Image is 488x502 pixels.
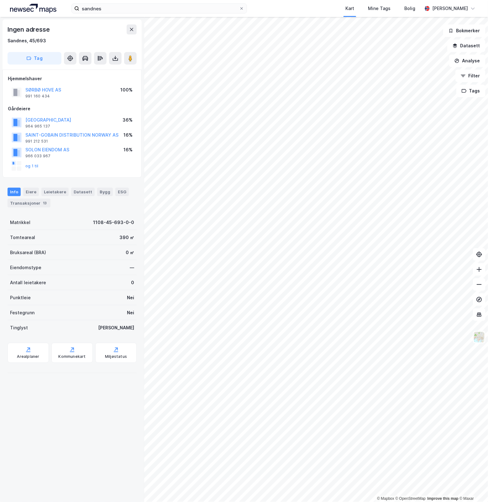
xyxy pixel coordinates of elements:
div: 991 160 434 [25,94,50,99]
div: Bruksareal (BRA) [10,249,46,256]
div: Hjemmelshaver [8,75,136,82]
img: Z [473,331,485,343]
div: Arealplaner [17,354,39,359]
iframe: Chat Widget [457,472,488,502]
input: Søk på adresse, matrikkel, gårdeiere, leietakere eller personer [79,4,239,13]
a: Mapbox [377,497,394,501]
div: Sandnes, 45/693 [8,37,46,44]
div: Bolig [404,5,415,12]
div: ESG [115,188,129,196]
button: Tag [8,52,61,65]
div: Info [8,188,21,196]
div: 964 965 137 [25,124,50,129]
div: Miljøstatus [105,354,127,359]
div: 13 [42,200,48,206]
a: OpenStreetMap [396,497,426,501]
div: — [130,264,134,271]
div: Kart [345,5,354,12]
div: Bygg [97,188,113,196]
div: 991 212 531 [25,139,48,144]
div: Punktleie [10,294,31,301]
div: Eiendomstype [10,264,41,271]
div: 0 [131,279,134,286]
div: Antall leietakere [10,279,46,286]
div: [PERSON_NAME] [432,5,468,12]
div: 390 ㎡ [119,234,134,241]
div: Tomteareal [10,234,35,241]
div: Kontrollprogram for chat [457,472,488,502]
button: Datasett [447,39,485,52]
div: Nei [127,294,134,301]
div: 966 033 967 [25,154,50,159]
div: Nei [127,309,134,316]
div: Mine Tags [368,5,391,12]
div: Datasett [71,188,95,196]
div: [PERSON_NAME] [98,324,134,332]
img: logo.a4113a55bc3d86da70a041830d287a7e.svg [10,4,56,13]
button: Filter [455,70,485,82]
div: Kommunekart [58,354,86,359]
div: 0 ㎡ [126,249,134,256]
div: 100% [120,86,133,94]
button: Tags [456,85,485,97]
div: 16% [123,131,133,139]
a: Improve this map [428,497,459,501]
div: Festegrunn [10,309,34,316]
div: 36% [123,116,133,124]
div: Matrikkel [10,219,30,226]
button: Analyse [449,55,485,67]
div: Gårdeiere [8,105,136,112]
button: Bokmerker [443,24,485,37]
div: Eiere [23,188,39,196]
div: Tinglyst [10,324,28,332]
div: Transaksjoner [8,199,50,207]
div: Leietakere [41,188,69,196]
div: 16% [123,146,133,154]
div: Ingen adresse [8,24,51,34]
div: 1108-45-693-0-0 [93,219,134,226]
